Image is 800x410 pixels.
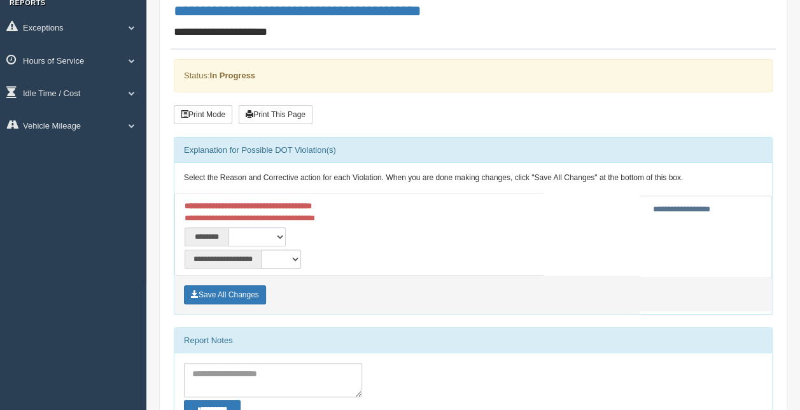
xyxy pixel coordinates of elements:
[174,59,773,92] div: Status:
[239,105,312,124] button: Print This Page
[184,285,266,304] button: Save
[174,163,772,194] div: Select the Reason and Corrective action for each Violation. When you are done making changes, cli...
[174,105,232,124] button: Print Mode
[209,71,255,80] strong: In Progress
[174,328,772,353] div: Report Notes
[174,138,772,163] div: Explanation for Possible DOT Violation(s)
